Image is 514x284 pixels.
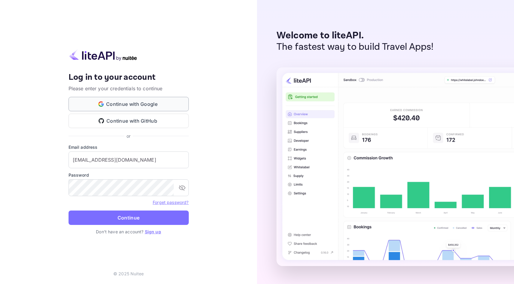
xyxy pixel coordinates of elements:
p: or [127,133,130,139]
img: liteapi [69,49,138,61]
p: Welcome to liteAPI. [277,30,434,41]
p: Don't have an account? [69,229,189,235]
a: Forget password? [153,199,188,205]
a: Sign up [145,229,161,234]
label: Email address [69,144,189,150]
h4: Log in to your account [69,72,189,83]
input: Enter your email address [69,151,189,168]
label: Password [69,172,189,178]
button: Continue [69,211,189,225]
p: Please enter your credentials to continue [69,85,189,92]
button: Continue with Google [69,97,189,111]
p: © 2025 Nuitee [113,271,144,277]
button: toggle password visibility [176,182,188,194]
p: The fastest way to build Travel Apps! [277,41,434,53]
a: Forget password? [153,200,188,205]
button: Continue with GitHub [69,114,189,128]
